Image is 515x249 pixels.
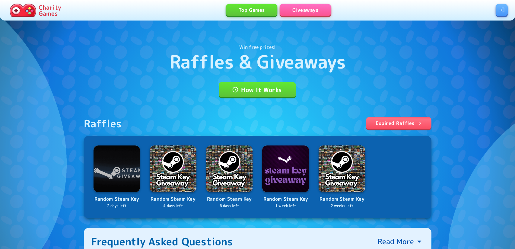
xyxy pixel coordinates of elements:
h1: Raffles & Giveaways [170,51,346,72]
p: 2 days left [94,203,140,209]
a: Expired Raffles [366,117,431,129]
p: Random Steam Key [262,195,309,203]
a: LogoRandom Steam Key4 days left [150,145,196,209]
a: How It Works [219,82,296,97]
p: 6 days left [206,203,253,209]
p: 1 week left [262,203,309,209]
img: Logo [319,145,365,192]
a: LogoRandom Steam Key6 days left [206,145,253,209]
a: LogoRandom Steam Key2 weeks left [319,145,365,209]
a: LogoRandom Steam Key2 days left [94,145,140,209]
p: Random Steam Key [319,195,365,203]
p: 2 weeks left [319,203,365,209]
img: Logo [150,145,196,192]
a: Charity Games [7,2,64,18]
div: Frequently Asked Questions [91,235,233,248]
a: LogoRandom Steam Key1 week left [262,145,309,209]
img: Logo [262,145,309,192]
p: Read More [378,237,414,246]
div: Raffles [84,117,122,130]
p: Random Steam Key [206,195,253,203]
img: Logo [206,145,253,192]
a: Top Games [226,4,277,16]
img: Logo [94,145,140,192]
img: Charity.Games [10,4,36,17]
p: Win free prizes! [239,43,276,51]
a: Giveaways [280,4,331,16]
p: Random Steam Key [94,195,140,203]
p: Random Steam Key [150,195,196,203]
p: Charity Games [39,4,61,16]
p: 4 days left [150,203,196,209]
